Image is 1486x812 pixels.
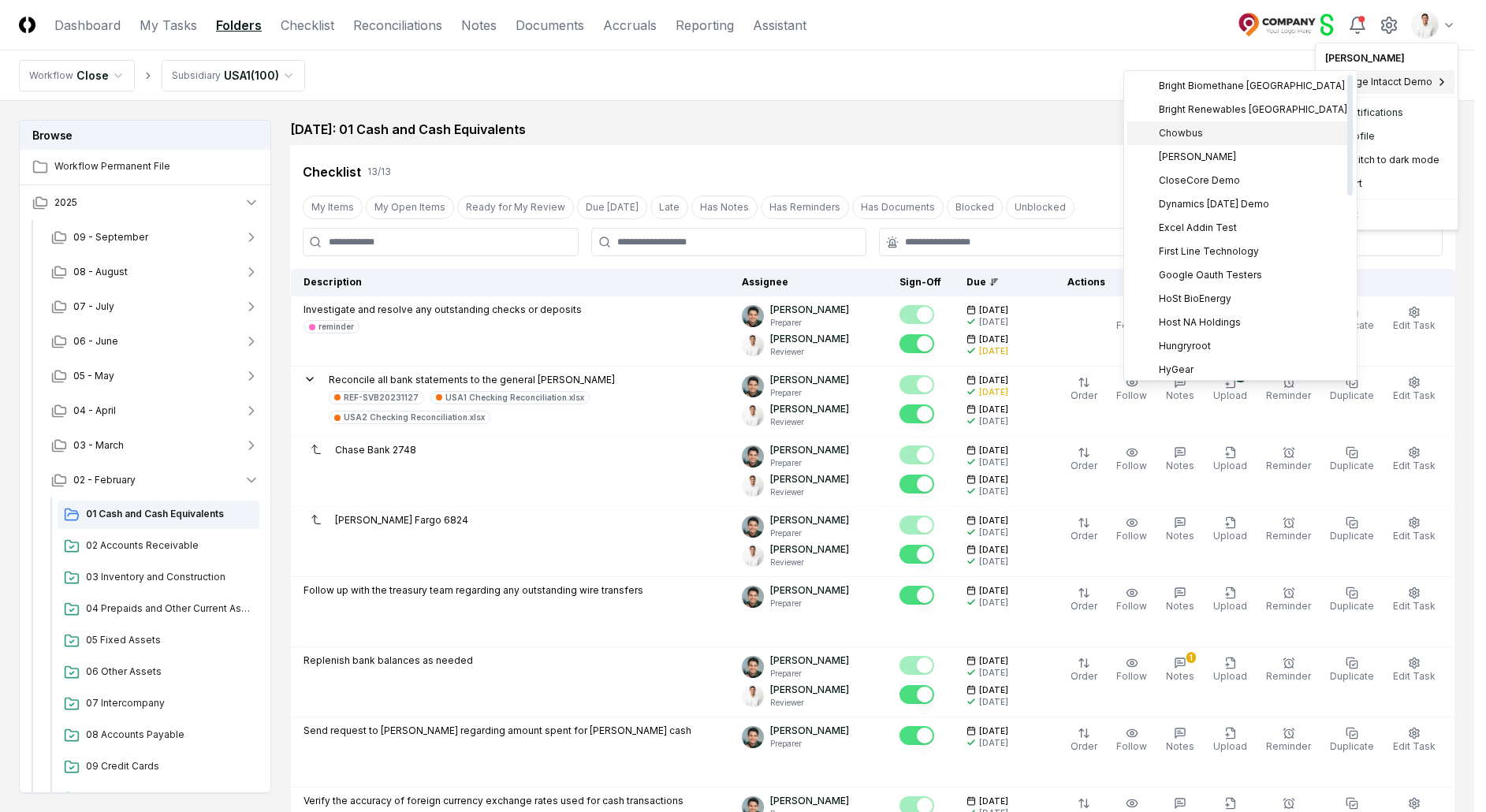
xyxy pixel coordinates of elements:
div: Switch to dark mode [1319,148,1454,172]
span: Hungryroot [1159,339,1211,353]
div: Logout [1319,203,1454,226]
div: [PERSON_NAME] [1319,47,1454,70]
a: Profile [1319,125,1454,148]
span: [PERSON_NAME] [1159,150,1236,164]
span: CloseCore Demo [1159,173,1240,188]
a: Notifications [1319,101,1454,125]
span: Sage Intacct Demo [1344,75,1432,89]
span: Host NA Holdings [1159,315,1241,330]
span: Chowbus [1159,126,1203,140]
span: Bright Renewables [GEOGRAPHIC_DATA] [1159,102,1347,117]
span: Excel Addin Test [1159,221,1237,235]
span: Google Oauth Testers [1159,268,1262,282]
span: Bright Biomethane [GEOGRAPHIC_DATA] [1159,79,1345,93]
span: Dynamics [DATE] Demo [1159,197,1269,211]
div: Support [1319,172,1454,196]
span: First Line Technology [1159,244,1259,259]
span: HoSt BioEnergy [1159,292,1231,306]
span: HyGear [1159,363,1194,377]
